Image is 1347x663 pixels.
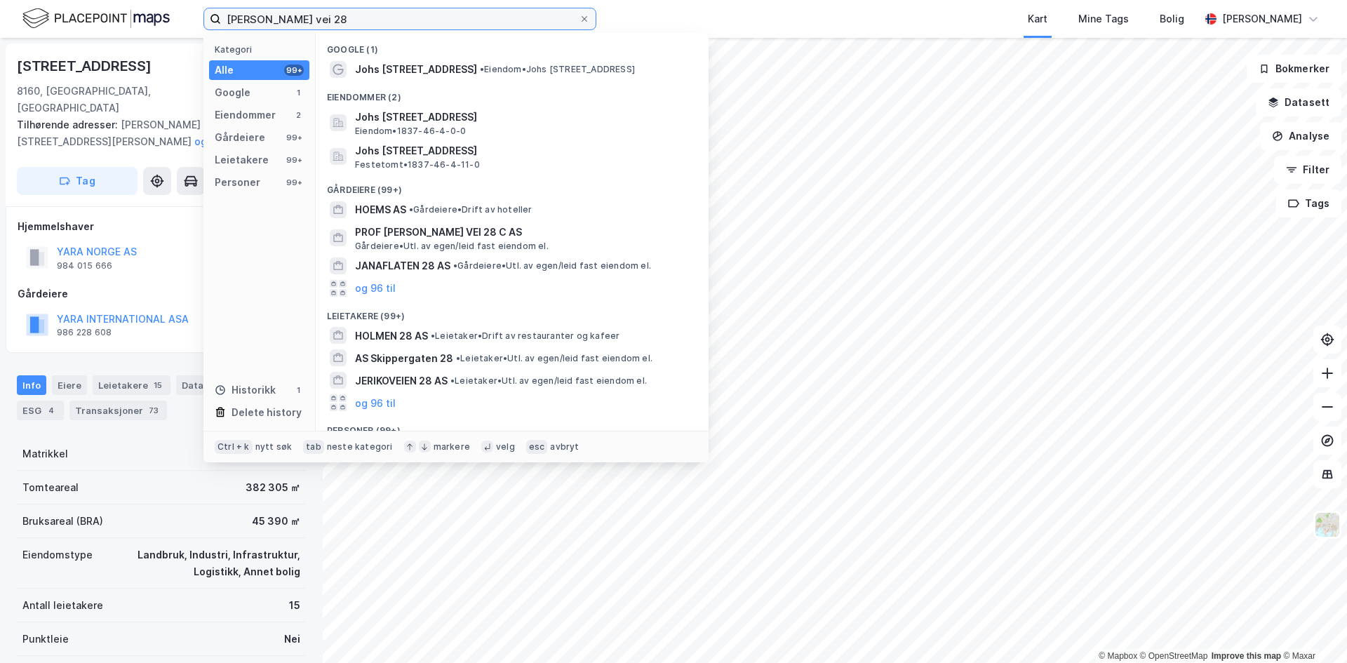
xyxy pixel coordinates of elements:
[284,154,304,166] div: 99+
[453,260,457,271] span: •
[22,479,79,496] div: Tomteareal
[355,257,450,274] span: JANAFLATEN 28 AS
[22,631,69,648] div: Punktleie
[252,513,300,530] div: 45 390 ㎡
[1078,11,1129,27] div: Mine Tags
[22,513,103,530] div: Bruksareal (BRA)
[355,142,692,159] span: Johs [STREET_ADDRESS]
[215,129,265,146] div: Gårdeiere
[22,547,93,563] div: Eiendomstype
[1140,651,1208,661] a: OpenStreetMap
[480,64,635,75] span: Eiendom • Johs [STREET_ADDRESS]
[1314,511,1341,538] img: Z
[355,350,453,367] span: AS Skippergaten 28
[355,241,549,252] span: Gårdeiere • Utl. av egen/leid fast eiendom el.
[355,328,428,344] span: HOLMEN 28 AS
[355,109,692,126] span: Johs [STREET_ADDRESS]
[1222,11,1302,27] div: [PERSON_NAME]
[355,373,448,389] span: JERIKOVEIEN 28 AS
[22,597,103,614] div: Antall leietakere
[293,87,304,98] div: 1
[215,152,269,168] div: Leietakere
[284,631,300,648] div: Nei
[355,224,692,241] span: PROF [PERSON_NAME] VEI 28 C AS
[109,547,300,580] div: Landbruk, Industri, Infrastruktur, Logistikk, Annet bolig
[52,375,87,395] div: Eiere
[1247,55,1341,83] button: Bokmerker
[316,81,709,106] div: Eiendommer (2)
[57,327,112,338] div: 986 228 608
[246,479,300,496] div: 382 305 ㎡
[434,441,470,453] div: markere
[22,6,170,31] img: logo.f888ab2527a4732fd821a326f86c7f29.svg
[1212,651,1281,661] a: Improve this map
[17,116,295,150] div: [PERSON_NAME] Vei 67, [STREET_ADDRESS][PERSON_NAME]
[450,375,455,386] span: •
[17,167,138,195] button: Tag
[215,174,260,191] div: Personer
[215,84,250,101] div: Google
[431,330,435,341] span: •
[255,441,293,453] div: nytt søk
[355,61,477,78] span: Johs [STREET_ADDRESS]
[355,126,466,137] span: Eiendom • 1837-46-4-0-0
[316,414,709,439] div: Personer (99+)
[17,375,46,395] div: Info
[17,55,154,77] div: [STREET_ADDRESS]
[316,173,709,199] div: Gårdeiere (99+)
[221,8,579,29] input: Søk på adresse, matrikkel, gårdeiere, leietakere eller personer
[526,440,548,454] div: esc
[1277,596,1347,663] iframe: Chat Widget
[215,44,309,55] div: Kategori
[1160,11,1184,27] div: Bolig
[215,62,234,79] div: Alle
[215,382,276,399] div: Historikk
[480,64,484,74] span: •
[284,177,304,188] div: 99+
[1256,88,1341,116] button: Datasett
[355,280,396,297] button: og 96 til
[44,403,58,417] div: 4
[456,353,460,363] span: •
[550,441,579,453] div: avbryt
[284,132,304,143] div: 99+
[1099,651,1137,661] a: Mapbox
[409,204,532,215] span: Gårdeiere • Drift av hoteller
[57,260,112,272] div: 984 015 666
[289,597,300,614] div: 15
[409,204,413,215] span: •
[18,286,305,302] div: Gårdeiere
[1260,122,1341,150] button: Analyse
[232,404,302,421] div: Delete history
[293,109,304,121] div: 2
[284,65,304,76] div: 99+
[1277,596,1347,663] div: Kontrollprogram for chat
[450,375,647,387] span: Leietaker • Utl. av egen/leid fast eiendom el.
[456,353,652,364] span: Leietaker • Utl. av egen/leid fast eiendom el.
[355,201,406,218] span: HOEMS AS
[17,401,64,420] div: ESG
[215,107,276,123] div: Eiendommer
[146,403,161,417] div: 73
[293,384,304,396] div: 1
[93,375,170,395] div: Leietakere
[18,218,305,235] div: Hjemmelshaver
[69,401,167,420] div: Transaksjoner
[176,375,246,395] div: Datasett
[303,440,324,454] div: tab
[316,300,709,325] div: Leietakere (99+)
[17,119,121,130] span: Tilhørende adresser:
[316,33,709,58] div: Google (1)
[215,440,253,454] div: Ctrl + k
[431,330,619,342] span: Leietaker • Drift av restauranter og kafeer
[151,378,165,392] div: 15
[453,260,651,272] span: Gårdeiere • Utl. av egen/leid fast eiendom el.
[355,159,480,170] span: Festetomt • 1837-46-4-11-0
[22,446,68,462] div: Matrikkel
[17,83,248,116] div: 8160, [GEOGRAPHIC_DATA], [GEOGRAPHIC_DATA]
[496,441,515,453] div: velg
[1274,156,1341,184] button: Filter
[1028,11,1047,27] div: Kart
[327,441,393,453] div: neste kategori
[1276,189,1341,217] button: Tags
